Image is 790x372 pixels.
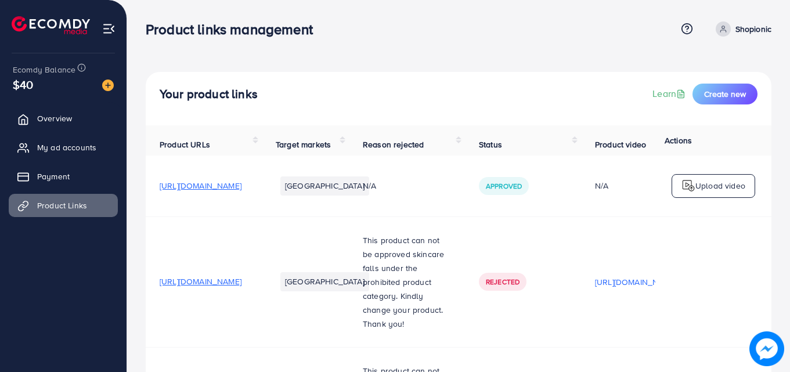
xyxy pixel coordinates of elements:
img: image [102,80,114,91]
li: [GEOGRAPHIC_DATA] [280,272,369,291]
p: [URL][DOMAIN_NAME] [595,275,677,289]
span: Status [479,139,502,150]
span: Reason rejected [363,139,424,150]
a: Overview [9,107,118,130]
span: Product Links [37,200,87,211]
span: My ad accounts [37,142,96,153]
span: N/A [363,180,376,192]
a: My ad accounts [9,136,118,159]
span: Overview [37,113,72,124]
img: logo [12,16,90,34]
li: [GEOGRAPHIC_DATA] [280,176,369,195]
img: menu [102,22,116,35]
span: Ecomdy Balance [13,64,75,75]
span: Rejected [486,277,520,287]
p: This product can not be approved skincare falls under the prohibited product category. Kindly cha... [363,233,451,331]
span: [URL][DOMAIN_NAME] [160,276,241,287]
span: Payment [37,171,70,182]
span: Actions [665,135,692,146]
p: Shopionic [735,22,771,36]
span: Approved [486,181,522,191]
span: Product URLs [160,139,210,150]
button: Create new [692,84,757,104]
a: Learn [652,87,688,100]
a: Product Links [9,194,118,217]
span: Target markets [276,139,331,150]
h3: Product links management [146,21,322,38]
span: Product video [595,139,646,150]
span: $40 [13,76,33,93]
img: image [749,331,784,366]
span: [URL][DOMAIN_NAME] [160,180,241,192]
p: Upload video [695,179,745,193]
h4: Your product links [160,87,258,102]
img: logo [681,179,695,193]
div: N/A [595,180,677,192]
span: Create new [704,88,746,100]
a: Payment [9,165,118,188]
a: Shopionic [711,21,771,37]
